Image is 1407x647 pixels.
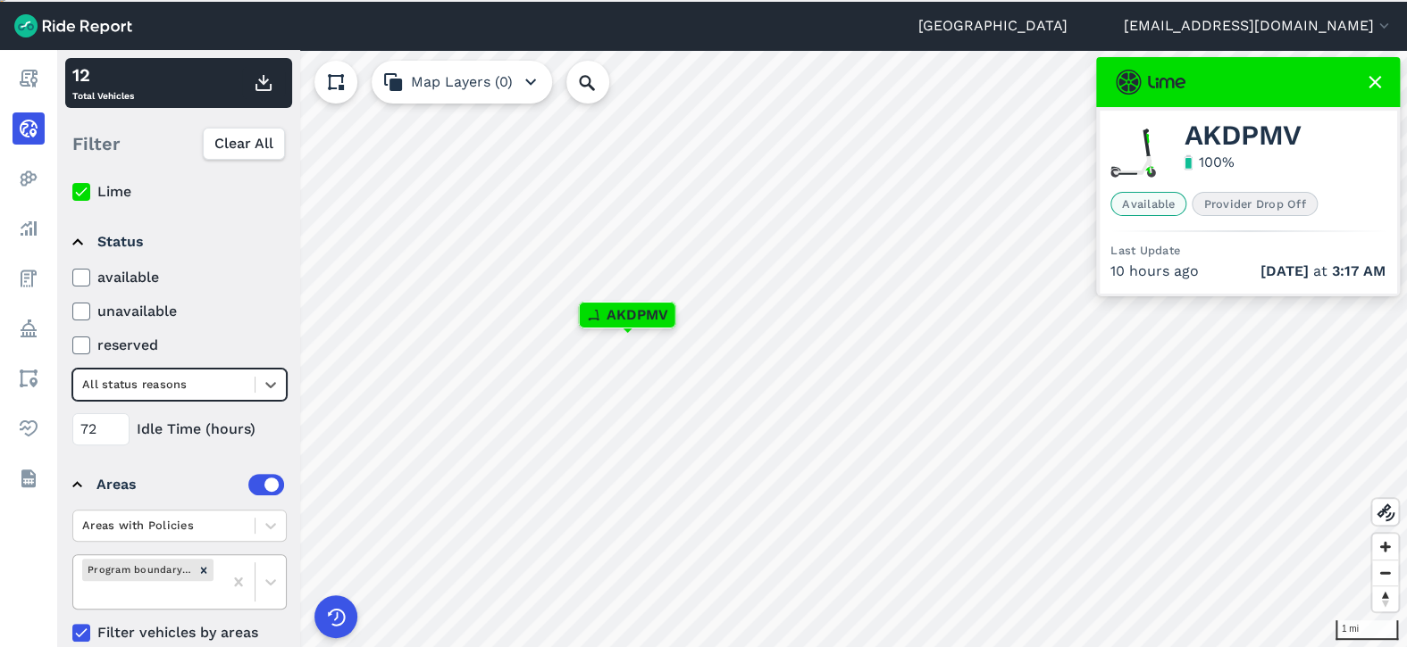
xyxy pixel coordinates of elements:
span: AKDPMV [607,304,668,326]
div: 12 [72,62,134,88]
div: 10 hours ago [1110,261,1386,282]
span: Provider Drop Off [1192,192,1317,216]
a: Areas [13,362,45,394]
button: Forward [2,1,3,2]
button: Zoom in [1372,534,1398,560]
div: Filter [65,116,292,171]
a: Analyze [13,212,45,245]
summary: Status [72,217,284,267]
a: Realtime [13,112,45,145]
div: Total Vehicles [72,62,134,104]
span: at [1260,261,1386,282]
button: Zoom out [1372,560,1398,585]
a: Fees [13,262,45,294]
a: [GEOGRAPHIC_DATA] [918,15,1068,37]
a: Report [13,62,45,95]
span: 3:17 AM [1332,262,1386,279]
span: Available [1110,192,1186,216]
span: Last Update [1110,244,1180,257]
img: Ride Report [14,14,132,37]
button: [EMAIL_ADDRESS][DOMAIN_NAME] [1124,15,1393,37]
label: reserved [72,335,287,356]
button: Map Layers (0) [372,61,552,104]
div: Remove Program boundary minus parking corrals 20250725 [194,559,214,581]
img: Lime scooter [1110,129,1159,178]
button: Clear All [203,128,285,160]
label: Filter vehicles by areas [72,622,287,643]
a: Policy [13,312,45,344]
a: Datasets [13,462,45,494]
label: unavailable [72,301,287,322]
img: Lime [1116,70,1185,95]
span: Clear All [214,133,273,154]
div: Program boundary minus parking corrals 20250725 [82,559,194,581]
button: Reset bearing to north [1372,585,1398,611]
summary: Areas [72,460,284,510]
button: Settings [3,1,4,2]
span: [DATE] [1260,262,1309,279]
label: Lime [72,181,287,203]
button: Previous [1,1,2,2]
span: AKDPMV [1184,125,1302,146]
input: Search Location or Vehicles [566,61,638,104]
a: Health [13,412,45,444]
div: Idle Time (hours) [72,413,287,445]
a: Heatmaps [13,162,45,195]
div: 100 % [1198,152,1234,173]
div: 1 mi [1336,620,1398,640]
label: available [72,267,287,288]
div: Areas [96,474,284,495]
